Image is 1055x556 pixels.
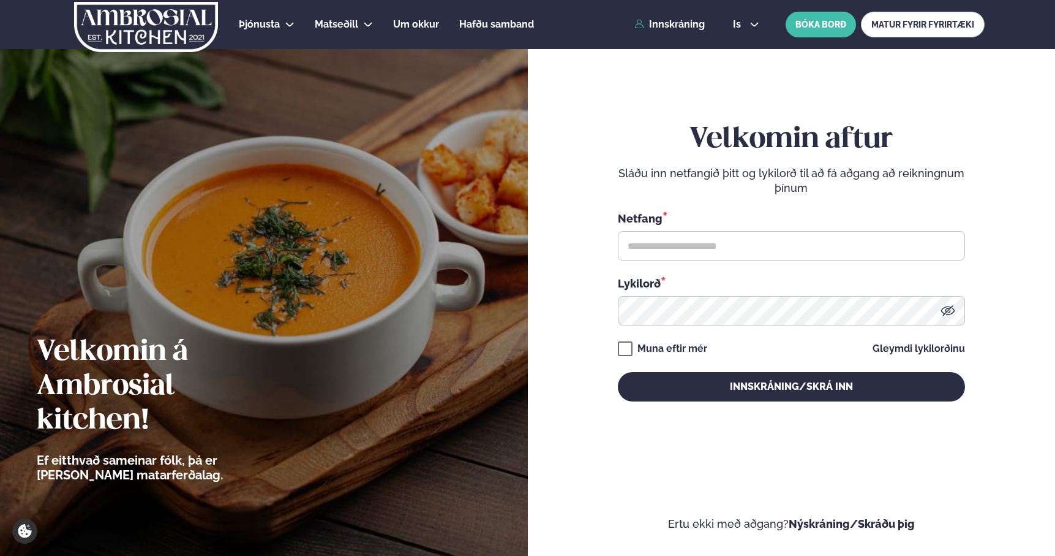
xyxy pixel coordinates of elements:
button: BÓKA BORÐ [786,12,856,37]
span: Hafðu samband [459,18,534,30]
span: Þjónusta [239,18,280,30]
a: Hafðu samband [459,17,534,32]
button: is [723,20,769,29]
button: Innskráning/Skrá inn [618,372,965,402]
a: Þjónusta [239,17,280,32]
img: logo [73,2,219,52]
span: is [733,20,745,29]
span: Um okkur [393,18,439,30]
div: Lykilorð [618,275,965,291]
div: Netfang [618,210,965,226]
span: Matseðill [315,18,358,30]
a: Matseðill [315,17,358,32]
a: Gleymdi lykilorðinu [873,344,965,354]
a: Um okkur [393,17,439,32]
p: Sláðu inn netfangið þitt og lykilorð til að fá aðgang að reikningnum þínum [618,166,965,196]
p: Ertu ekki með aðgang? [565,517,1019,531]
a: Innskráning [634,19,705,30]
h2: Velkomin aftur [618,123,965,157]
a: MATUR FYRIR FYRIRTÆKI [861,12,985,37]
h2: Velkomin á Ambrosial kitchen! [37,335,291,438]
a: Cookie settings [12,519,37,544]
p: Ef eitthvað sameinar fólk, þá er [PERSON_NAME] matarferðalag. [37,453,291,482]
a: Nýskráning/Skráðu þig [789,517,915,530]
